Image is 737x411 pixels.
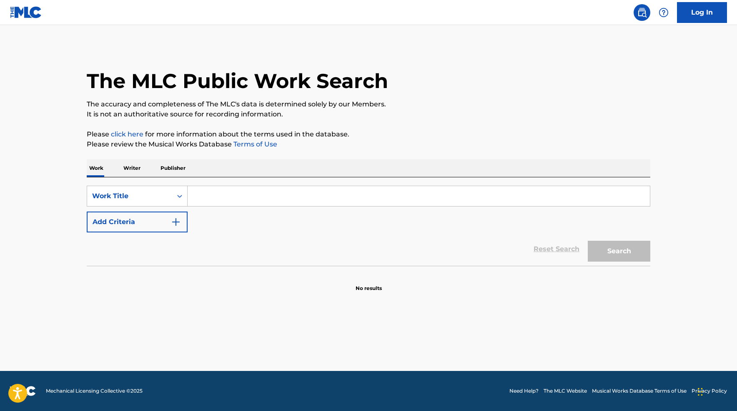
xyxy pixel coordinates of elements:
div: Drag [698,379,703,404]
p: Please review the Musical Works Database [87,139,650,149]
button: Add Criteria [87,212,188,232]
p: Work [87,159,106,177]
iframe: Chat Widget [695,371,737,411]
form: Search Form [87,186,650,266]
a: Need Help? [509,387,539,395]
img: help [659,8,669,18]
a: Musical Works Database Terms of Use [592,387,687,395]
a: Terms of Use [232,140,277,148]
p: No results [356,275,382,292]
a: Log In [677,2,727,23]
a: Privacy Policy [692,387,727,395]
p: Please for more information about the terms used in the database. [87,129,650,139]
h1: The MLC Public Work Search [87,68,388,93]
p: It is not an authoritative source for recording information. [87,109,650,119]
img: logo [10,386,36,396]
div: Work Title [92,191,167,201]
p: Publisher [158,159,188,177]
a: click here [111,130,143,138]
a: Public Search [634,4,650,21]
p: Writer [121,159,143,177]
div: Help [655,4,672,21]
p: The accuracy and completeness of The MLC's data is determined solely by our Members. [87,99,650,109]
img: 9d2ae6d4665cec9f34b9.svg [171,217,181,227]
img: search [637,8,647,18]
img: MLC Logo [10,6,42,18]
a: The MLC Website [544,387,587,395]
span: Mechanical Licensing Collective © 2025 [46,387,143,395]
